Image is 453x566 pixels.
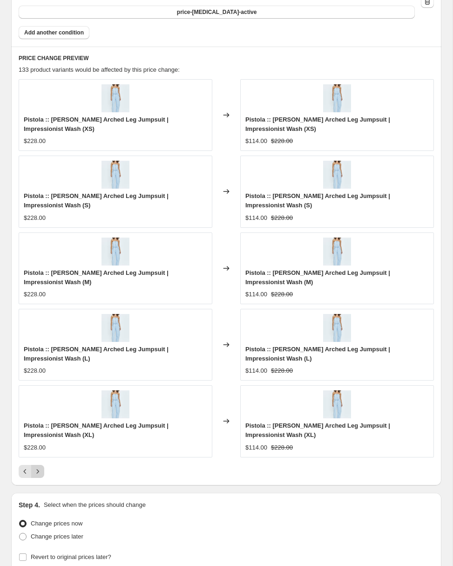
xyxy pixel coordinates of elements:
span: Pistola :: [PERSON_NAME] Arched Leg Jumpsuit | Impressionist Wash (L) [24,346,169,362]
span: Pistola :: [PERSON_NAME] Arched Leg Jumpsuit | Impressionist Wash (XL) [24,422,169,438]
div: $114.00 [245,136,267,146]
h6: PRICE CHANGE PREVIEW [19,55,434,62]
strike: $228.00 [271,290,293,299]
span: price-[MEDICAL_DATA]-active [177,8,257,16]
span: Pistola :: [PERSON_NAME] Arched Leg Jumpsuit | Impressionist Wash (S) [24,192,169,209]
div: $228.00 [24,443,46,452]
span: Revert to original prices later? [31,553,111,560]
img: P00071122DCIMPRS_1_80x.jpg [101,238,129,266]
span: Change prices later [31,533,83,540]
img: P00071122DCIMPRS_1_80x.jpg [323,84,351,112]
span: Pistola :: [PERSON_NAME] Arched Leg Jumpsuit | Impressionist Wash (XL) [245,422,390,438]
img: P00071122DCIMPRS_1_80x.jpg [101,314,129,342]
div: $114.00 [245,366,267,375]
img: P00071122DCIMPRS_1_80x.jpg [323,390,351,418]
strike: $228.00 [271,443,293,452]
div: $228.00 [24,136,46,146]
button: Previous [19,465,32,478]
img: P00071122DCIMPRS_1_80x.jpg [323,238,351,266]
div: $228.00 [24,366,46,375]
span: 133 product variants would be affected by this price change: [19,66,180,73]
div: $228.00 [24,290,46,299]
span: Pistola :: [PERSON_NAME] Arched Leg Jumpsuit | Impressionist Wash (M) [24,269,169,286]
strike: $228.00 [271,213,293,223]
span: Pistola :: [PERSON_NAME] Arched Leg Jumpsuit | Impressionist Wash (XS) [245,116,390,132]
button: price-[MEDICAL_DATA]-active [19,6,415,19]
nav: Pagination [19,465,44,478]
img: P00071122DCIMPRS_1_80x.jpg [101,390,129,418]
div: $114.00 [245,290,267,299]
div: $228.00 [24,213,46,223]
img: P00071122DCIMPRS_1_80x.jpg [101,84,129,112]
div: $114.00 [245,443,267,452]
span: Add another condition [24,29,84,36]
img: P00071122DCIMPRS_1_80x.jpg [323,161,351,189]
span: Pistola :: [PERSON_NAME] Arched Leg Jumpsuit | Impressionist Wash (M) [245,269,390,286]
span: Pistola :: [PERSON_NAME] Arched Leg Jumpsuit | Impressionist Wash (XS) [24,116,169,132]
button: Next [31,465,44,478]
strike: $228.00 [271,136,293,146]
p: Select when the prices should change [44,500,146,510]
button: Add another condition [19,26,89,39]
span: Pistola :: [PERSON_NAME] Arched Leg Jumpsuit | Impressionist Wash (L) [245,346,390,362]
img: P00071122DCIMPRS_1_80x.jpg [101,161,129,189]
strike: $228.00 [271,366,293,375]
span: Change prices now [31,520,82,527]
span: Pistola :: [PERSON_NAME] Arched Leg Jumpsuit | Impressionist Wash (S) [245,192,390,209]
img: P00071122DCIMPRS_1_80x.jpg [323,314,351,342]
div: $114.00 [245,213,267,223]
h2: Step 4. [19,500,40,510]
